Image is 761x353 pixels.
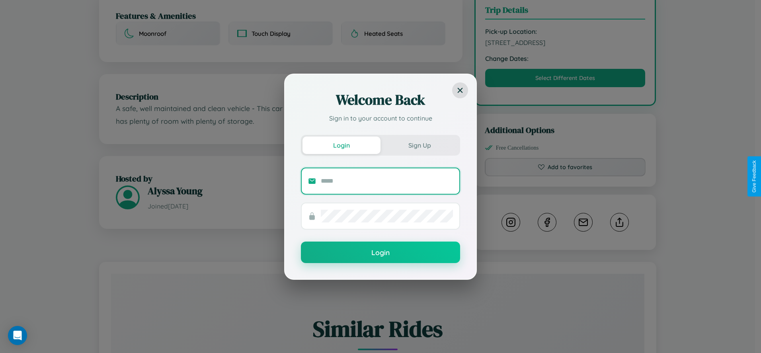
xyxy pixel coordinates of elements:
div: Open Intercom Messenger [8,326,27,345]
p: Sign in to your account to continue [301,113,460,123]
button: Login [302,137,380,154]
h2: Welcome Back [301,90,460,109]
div: Give Feedback [751,160,757,193]
button: Login [301,242,460,263]
button: Sign Up [380,137,459,154]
